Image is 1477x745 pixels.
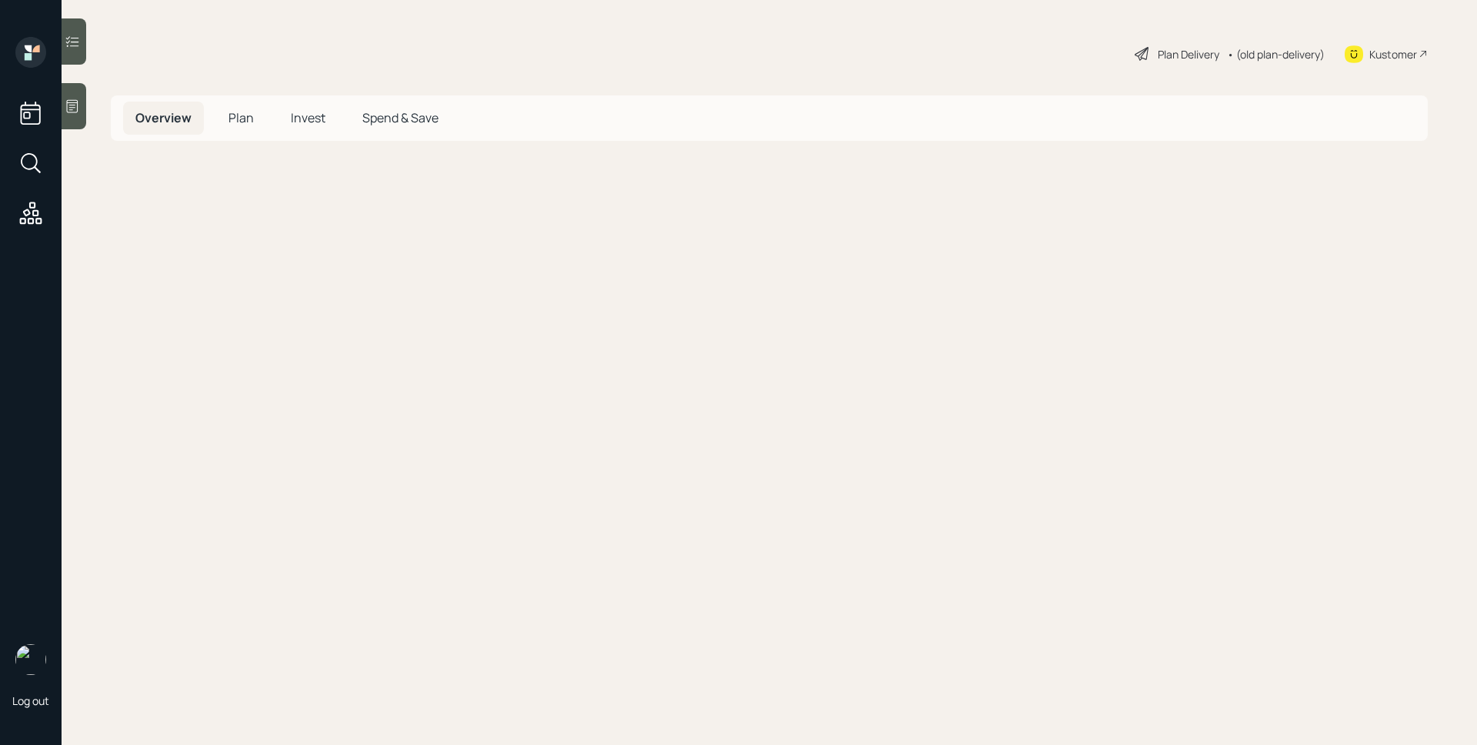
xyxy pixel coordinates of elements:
span: Overview [135,109,192,126]
div: Log out [12,693,49,708]
div: Kustomer [1369,46,1417,62]
img: james-distasi-headshot.png [15,644,46,675]
span: Invest [291,109,325,126]
span: Plan [228,109,254,126]
div: • (old plan-delivery) [1227,46,1325,62]
div: Plan Delivery [1158,46,1219,62]
span: Spend & Save [362,109,438,126]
